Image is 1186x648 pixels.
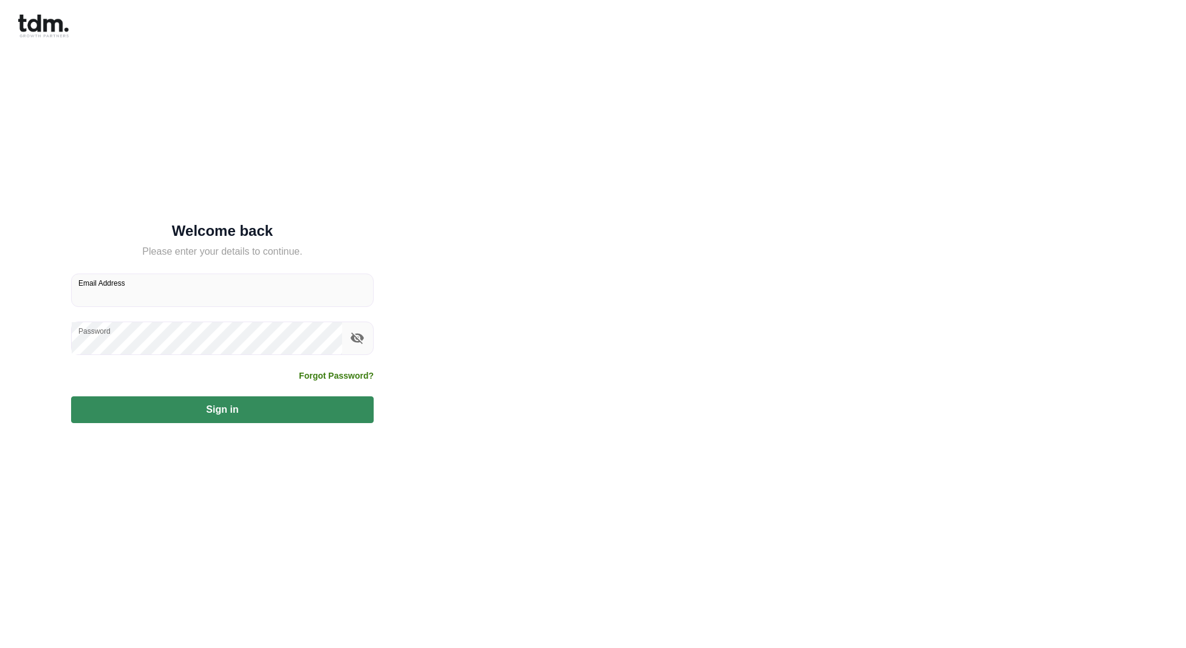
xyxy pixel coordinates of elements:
label: Email Address [78,278,125,288]
a: Forgot Password? [299,370,374,382]
h5: Welcome back [71,225,374,237]
label: Password [78,326,111,336]
button: Sign in [71,396,374,423]
button: toggle password visibility [347,328,368,348]
h5: Please enter your details to continue. [71,244,374,259]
